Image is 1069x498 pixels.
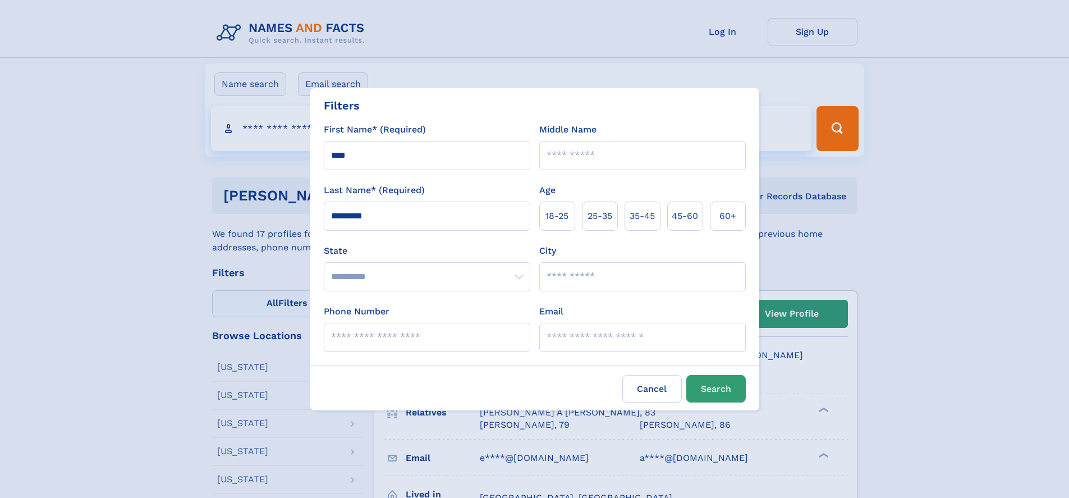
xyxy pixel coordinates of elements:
[539,244,556,258] label: City
[686,375,746,403] button: Search
[622,375,682,403] label: Cancel
[324,305,389,318] label: Phone Number
[324,123,426,136] label: First Name* (Required)
[539,305,563,318] label: Email
[324,97,360,114] div: Filters
[539,184,556,197] label: Age
[324,184,425,197] label: Last Name* (Required)
[672,209,698,223] span: 45‑60
[545,209,568,223] span: 18‑25
[630,209,655,223] span: 35‑45
[324,244,530,258] label: State
[719,209,736,223] span: 60+
[539,123,597,136] label: Middle Name
[588,209,612,223] span: 25‑35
